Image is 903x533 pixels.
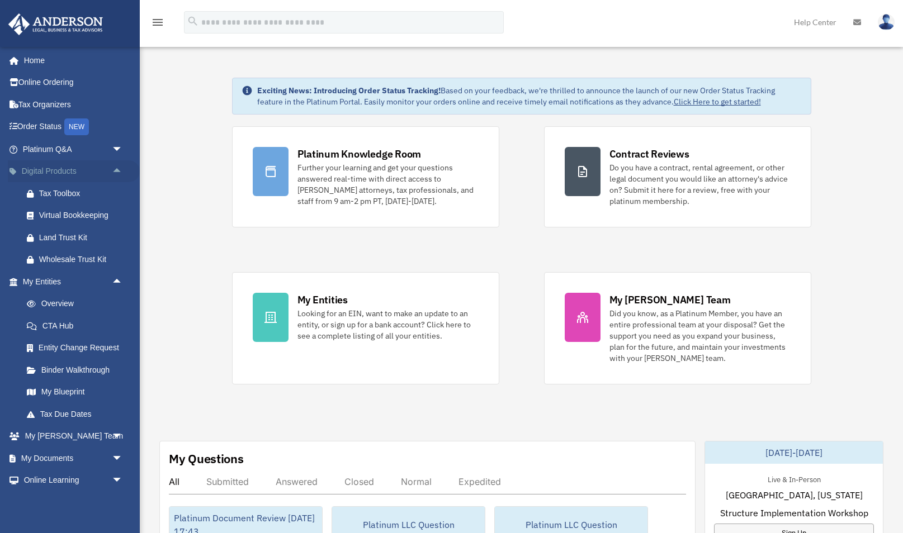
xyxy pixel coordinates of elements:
[112,138,134,161] span: arrow_drop_down
[169,476,179,487] div: All
[8,72,140,94] a: Online Ordering
[458,476,501,487] div: Expedited
[726,488,863,502] span: [GEOGRAPHIC_DATA], [US_STATE]
[16,403,140,425] a: Tax Due Dates
[759,473,830,484] div: Live & In-Person
[257,85,441,96] strong: Exciting News: Introducing Order Status Tracking!
[16,204,140,227] a: Virtual Bookkeeping
[401,476,432,487] div: Normal
[8,270,140,293] a: My Entitiesarrow_drop_up
[112,160,134,183] span: arrow_drop_up
[112,469,134,492] span: arrow_drop_down
[206,476,249,487] div: Submitted
[112,425,134,448] span: arrow_drop_down
[720,506,868,520] span: Structure Implementation Workshop
[609,308,791,364] div: Did you know, as a Platinum Member, you have an entire professional team at your disposal? Get th...
[151,16,164,29] i: menu
[297,147,422,161] div: Platinum Knowledge Room
[297,293,348,307] div: My Entities
[297,162,479,207] div: Further your learning and get your questions answered real-time with direct access to [PERSON_NAM...
[187,15,199,27] i: search
[257,85,802,107] div: Based on your feedback, we're thrilled to announce the launch of our new Order Status Tracking fe...
[39,208,126,222] div: Virtual Bookkeeping
[169,450,244,467] div: My Questions
[5,13,106,35] img: Anderson Advisors Platinum Portal
[64,118,89,135] div: NEW
[878,14,895,30] img: User Pic
[609,147,689,161] div: Contract Reviews
[232,126,499,227] a: Platinum Knowledge Room Further your learning and get your questions answered real-time with dire...
[609,162,791,207] div: Do you have a contract, rental agreement, or other legal document you would like an attorney's ad...
[112,447,134,470] span: arrow_drop_down
[151,20,164,29] a: menu
[8,160,140,183] a: Digital Productsarrow_drop_up
[16,381,140,403] a: My Blueprint
[8,425,140,448] a: My [PERSON_NAME] Teamarrow_drop_down
[16,315,140,337] a: CTA Hub
[16,293,140,315] a: Overview
[39,187,126,201] div: Tax Toolbox
[8,138,140,160] a: Platinum Q&Aarrow_drop_down
[609,293,731,307] div: My [PERSON_NAME] Team
[8,93,140,116] a: Tax Organizers
[544,126,811,227] a: Contract Reviews Do you have a contract, rental agreement, or other legal document you would like...
[16,337,140,359] a: Entity Change Request
[112,491,134,514] span: arrow_drop_down
[112,270,134,293] span: arrow_drop_up
[16,359,140,381] a: Binder Walkthrough
[16,249,140,271] a: Wholesale Trust Kit
[8,447,140,469] a: My Documentsarrow_drop_down
[39,231,126,245] div: Land Trust Kit
[232,272,499,384] a: My Entities Looking for an EIN, want to make an update to an entity, or sign up for a bank accoun...
[8,469,140,492] a: Online Learningarrow_drop_down
[39,253,126,266] div: Wholesale Trust Kit
[276,476,318,487] div: Answered
[8,491,140,513] a: Billingarrow_drop_down
[705,441,883,464] div: [DATE]-[DATE]
[674,97,761,107] a: Click Here to get started!
[544,272,811,384] a: My [PERSON_NAME] Team Did you know, as a Platinum Member, you have an entire professional team at...
[297,308,479,341] div: Looking for an EIN, want to make an update to an entity, or sign up for a bank account? Click her...
[344,476,374,487] div: Closed
[8,49,134,72] a: Home
[16,226,140,249] a: Land Trust Kit
[8,116,140,139] a: Order StatusNEW
[16,182,140,204] a: Tax Toolbox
